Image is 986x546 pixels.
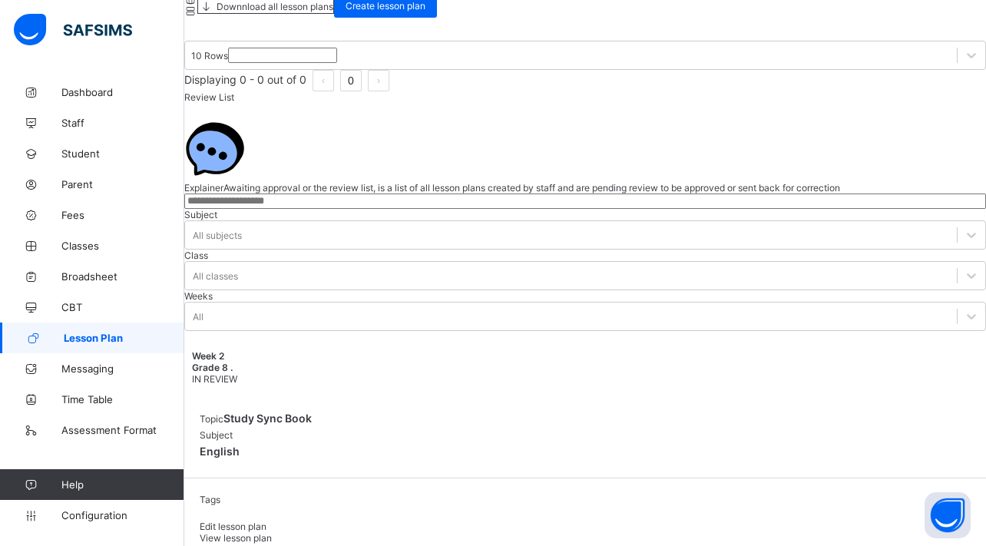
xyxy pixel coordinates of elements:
[61,362,184,375] span: Messaging
[200,441,971,462] span: English
[223,182,840,194] span: Awaiting approval or the review list, is a list of all lesson plans created by staff and are pend...
[340,70,362,91] li: 0
[200,494,220,505] span: Tags
[313,70,334,91] button: prev page
[184,290,213,302] span: Weeks
[192,350,224,362] span: Week 2
[184,250,208,261] span: Class
[192,373,237,385] span: IN REVIEW
[184,118,246,180] img: Chat.054c5d80b312491b9f15f6fadeacdca6.svg
[61,478,184,491] span: Help
[200,521,266,532] span: Edit lesson plan
[368,70,389,91] button: next page
[193,270,238,282] div: All classes
[191,50,228,61] div: 10 Rows
[368,70,389,91] li: 下一页
[200,413,223,425] span: Topic
[193,230,242,241] div: All subjects
[925,492,971,538] button: Open asap
[61,270,184,283] span: Broadsheet
[341,71,361,91] a: 0
[184,70,306,91] li: Displaying 0 - 0 out of 0
[61,393,184,405] span: Time Table
[184,182,223,194] span: Explainer
[313,70,334,91] li: 上一页
[61,117,184,129] span: Staff
[61,424,184,436] span: Assessment Format
[192,362,233,373] span: Grade 8 .
[61,86,184,98] span: Dashboard
[61,147,184,160] span: Student
[61,209,184,221] span: Fees
[184,209,217,220] span: Subject
[214,1,333,12] span: Downnload all lesson plans
[14,14,132,46] img: safsims
[200,532,272,544] span: View lesson plan
[184,91,234,103] span: Review List
[64,332,184,344] span: Lesson Plan
[223,412,312,425] span: Study Sync Book
[61,240,184,252] span: Classes
[193,311,203,323] div: All
[200,429,233,441] span: Subject
[61,178,184,190] span: Parent
[61,509,184,521] span: Configuration
[61,301,184,313] span: CBT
